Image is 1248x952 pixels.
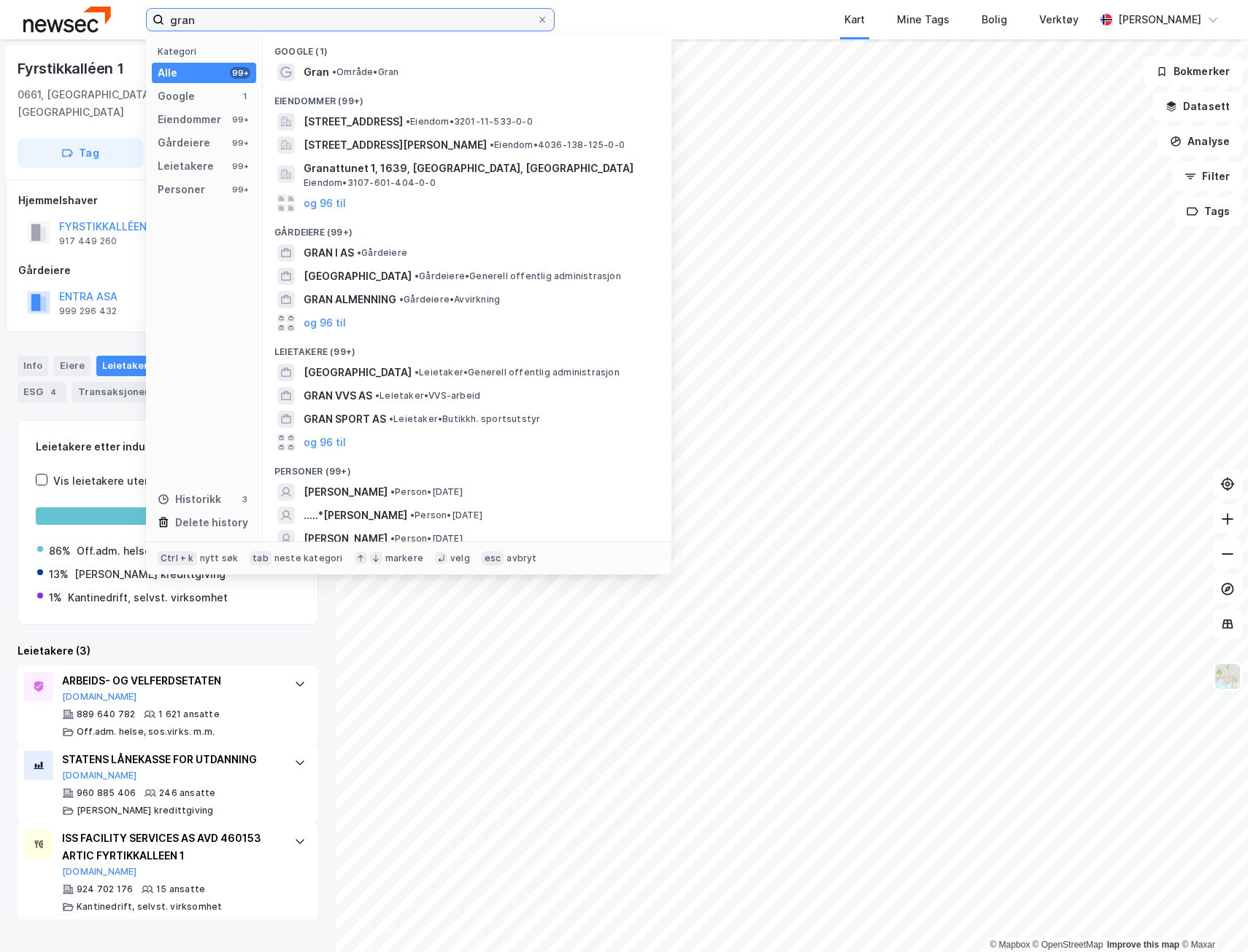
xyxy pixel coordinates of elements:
[230,137,250,149] div: 99+
[410,510,415,520] span: •
[304,63,329,81] span: Gran
[332,66,398,78] span: Område • Gran
[375,390,380,401] span: •
[18,642,318,660] div: Leietakere (3)
[399,294,404,305] span: •
[410,510,482,521] span: Person • [DATE]
[46,385,61,399] div: 4
[62,866,137,878] button: [DOMAIN_NAME]
[1172,162,1242,191] button: Filter
[18,262,317,279] div: Gårdeiere
[158,181,205,198] div: Personer
[230,184,250,195] div: 99+
[399,294,500,305] span: Gårdeiere • Avvirkning
[1175,882,1248,952] iframe: Chat Widget
[304,136,487,154] span: [STREET_ADDRESS][PERSON_NAME]
[304,291,396,308] span: GRAN ALMENNING
[1118,11,1201,28] div: [PERSON_NAME]
[390,533,395,544] span: •
[506,553,536,564] div: avbryt
[304,195,346,212] button: og 96 til
[62,751,280,768] div: STATENS LÅNEKASSE FOR UTDANNING
[200,553,239,564] div: nytt søk
[96,356,177,376] div: Leietakere
[239,90,250,102] div: 1
[304,268,412,285] span: [GEOGRAPHIC_DATA]
[406,116,533,128] span: Eiendom • 3201-11-533-0-0
[53,472,192,490] div: Vis leietakere uten ansatte
[62,770,137,781] button: [DOMAIN_NAME]
[357,247,407,259] span: Gårdeiere
[304,177,436,189] span: Eiendom • 3107-601-404-0-0
[304,364,412,381] span: [GEOGRAPHIC_DATA]
[158,64,177,82] div: Alle
[158,134,210,152] div: Gårdeiere
[23,7,111,32] img: newsec-logo.f6e21ccffca1b3a03d2d.png
[158,551,197,566] div: Ctrl + k
[415,270,621,282] span: Gårdeiere • Generell offentlig administrasjon
[274,553,343,564] div: neste kategori
[62,691,137,703] button: [DOMAIN_NAME]
[18,138,143,168] button: Tag
[415,367,620,378] span: Leietaker • Generell offentlig administrasjon
[389,413,540,425] span: Leietaker • Butikkh. sportsutstyr
[1039,11,1079,28] div: Verktøy
[490,139,625,151] span: Eiendom • 4036-138-125-0-0
[389,413,393,424] span: •
[1153,92,1242,121] button: Datasett
[158,157,214,175] div: Leietakere
[158,709,220,720] div: 1 621 ansatte
[77,542,233,560] div: Off.adm. helse, sos.virks. m.m.
[304,160,654,177] span: Granattunet 1, 1639, [GEOGRAPHIC_DATA], [GEOGRAPHIC_DATA]
[36,438,300,456] div: Leietakere etter industri
[158,46,256,57] div: Kategori
[72,382,172,402] div: Transaksjoner
[304,507,407,524] span: .....*[PERSON_NAME]
[390,533,463,545] span: Person • [DATE]
[390,486,395,497] span: •
[304,314,346,332] button: og 96 til
[482,551,504,566] div: esc
[332,66,336,77] span: •
[304,410,386,428] span: GRAN SPORT AS
[49,542,71,560] div: 86%
[59,235,117,247] div: 917 449 260
[250,551,271,566] div: tab
[62,672,280,690] div: ARBEIDS- OG VELFERDSETATEN
[230,114,250,125] div: 99+
[18,356,48,376] div: Info
[158,87,195,105] div: Google
[357,247,361,258] span: •
[49,589,62,606] div: 1%
[1033,940,1103,950] a: OpenStreetMap
[304,483,388,501] span: [PERSON_NAME]
[77,726,215,738] div: Off.adm. helse, sos.virks. m.m.
[263,84,671,110] div: Eiendommer (99+)
[304,434,346,451] button: og 96 til
[77,883,133,895] div: 924 702 176
[77,805,213,816] div: [PERSON_NAME] kredittgiving
[390,486,463,498] span: Person • [DATE]
[375,390,480,402] span: Leietaker • VVS-arbeid
[385,553,423,564] div: markere
[1214,663,1241,690] img: Z
[239,493,250,505] div: 3
[230,160,250,172] div: 99+
[18,382,66,402] div: ESG
[490,139,494,150] span: •
[263,34,671,61] div: Google (1)
[263,215,671,241] div: Gårdeiere (99+)
[304,244,354,262] span: GRAN I AS
[164,9,536,31] input: Søk på adresse, matrikkel, gårdeiere, leietakere eller personer
[897,11,950,28] div: Mine Tags
[77,901,222,913] div: Kantinedrift, selvst. virksomhet
[77,709,135,720] div: 889 640 782
[156,883,205,895] div: 15 ansatte
[990,940,1030,950] a: Mapbox
[304,113,403,130] span: [STREET_ADDRESS]
[415,270,419,281] span: •
[18,57,127,80] div: Fyrstikkalléen 1
[74,566,226,583] div: [PERSON_NAME] kredittgiving
[1174,197,1242,226] button: Tags
[406,116,410,127] span: •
